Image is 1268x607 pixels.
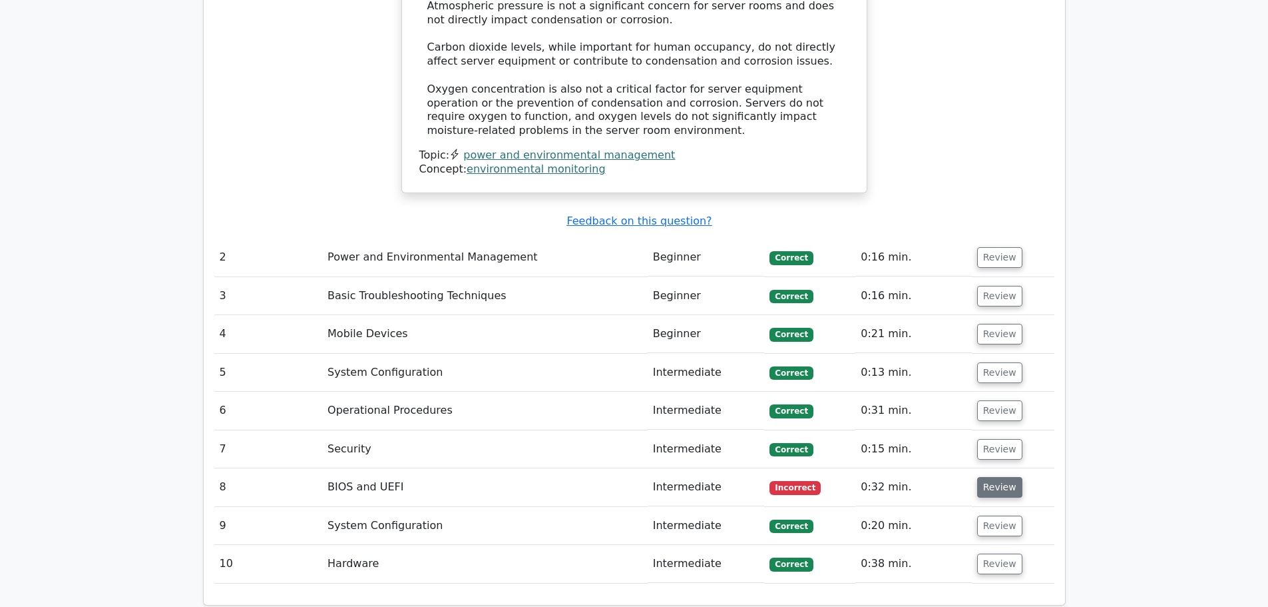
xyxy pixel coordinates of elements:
[322,507,648,545] td: System Configuration
[769,328,813,341] span: Correct
[214,315,323,353] td: 4
[769,290,813,303] span: Correct
[855,392,971,430] td: 0:31 min.
[322,430,648,468] td: Security
[855,277,971,315] td: 0:16 min.
[977,516,1022,536] button: Review
[419,163,849,177] div: Concept:
[322,392,648,430] td: Operational Procedures
[977,400,1022,421] button: Review
[648,277,765,315] td: Beginner
[769,520,813,533] span: Correct
[214,392,323,430] td: 6
[322,545,648,583] td: Hardware
[214,545,323,583] td: 10
[467,163,606,175] a: environmental monitoring
[855,468,971,506] td: 0:32 min.
[214,430,323,468] td: 7
[769,558,813,571] span: Correct
[855,315,971,353] td: 0:21 min.
[648,430,765,468] td: Intermediate
[977,324,1022,344] button: Review
[855,545,971,583] td: 0:38 min.
[322,277,648,315] td: Basic Troubleshooting Techniques
[977,554,1022,574] button: Review
[322,354,648,392] td: System Configuration
[977,286,1022,306] button: Review
[855,430,971,468] td: 0:15 min.
[648,468,765,506] td: Intermediate
[977,362,1022,383] button: Review
[214,277,323,315] td: 3
[463,149,675,161] a: power and environmental management
[648,239,765,277] td: Beginner
[648,545,765,583] td: Intermediate
[214,507,323,545] td: 9
[769,481,821,494] span: Incorrect
[769,366,813,380] span: Correct
[322,315,648,353] td: Mobile Devices
[648,507,765,545] td: Intermediate
[214,239,323,277] td: 2
[566,215,712,227] a: Feedback on this question?
[855,507,971,545] td: 0:20 min.
[769,404,813,418] span: Correct
[214,468,323,506] td: 8
[855,239,971,277] td: 0:16 min.
[855,354,971,392] td: 0:13 min.
[769,443,813,456] span: Correct
[322,468,648,506] td: BIOS and UEFI
[214,354,323,392] td: 5
[769,251,813,265] span: Correct
[977,439,1022,460] button: Review
[977,247,1022,268] button: Review
[419,149,849,163] div: Topic:
[648,354,765,392] td: Intermediate
[648,392,765,430] td: Intermediate
[322,239,648,277] td: Power and Environmental Management
[648,315,765,353] td: Beginner
[977,477,1022,498] button: Review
